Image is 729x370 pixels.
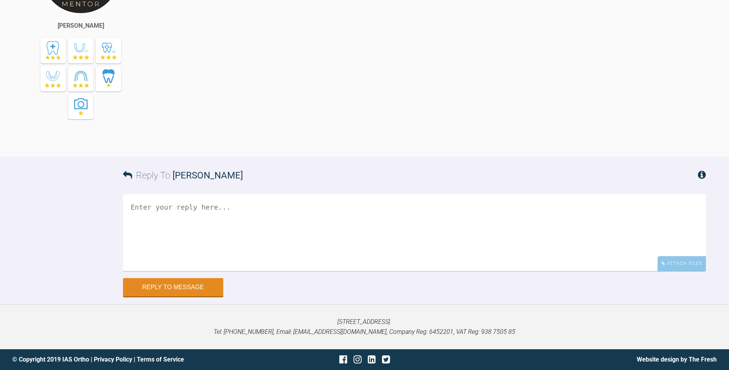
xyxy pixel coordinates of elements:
div: [PERSON_NAME] [58,21,104,31]
button: Reply to Message [123,278,223,297]
div: Attach Files [658,256,706,271]
p: [STREET_ADDRESS]. Tel: [PHONE_NUMBER], Email: [EMAIL_ADDRESS][DOMAIN_NAME], Company Reg: 6452201,... [12,317,717,337]
div: © Copyright 2019 IAS Ortho | | [12,355,247,365]
a: Terms of Service [137,356,184,363]
a: Website design by The Fresh [637,356,717,363]
a: Privacy Policy [94,356,132,363]
span: [PERSON_NAME] [173,170,243,181]
h3: Reply To [123,168,243,183]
